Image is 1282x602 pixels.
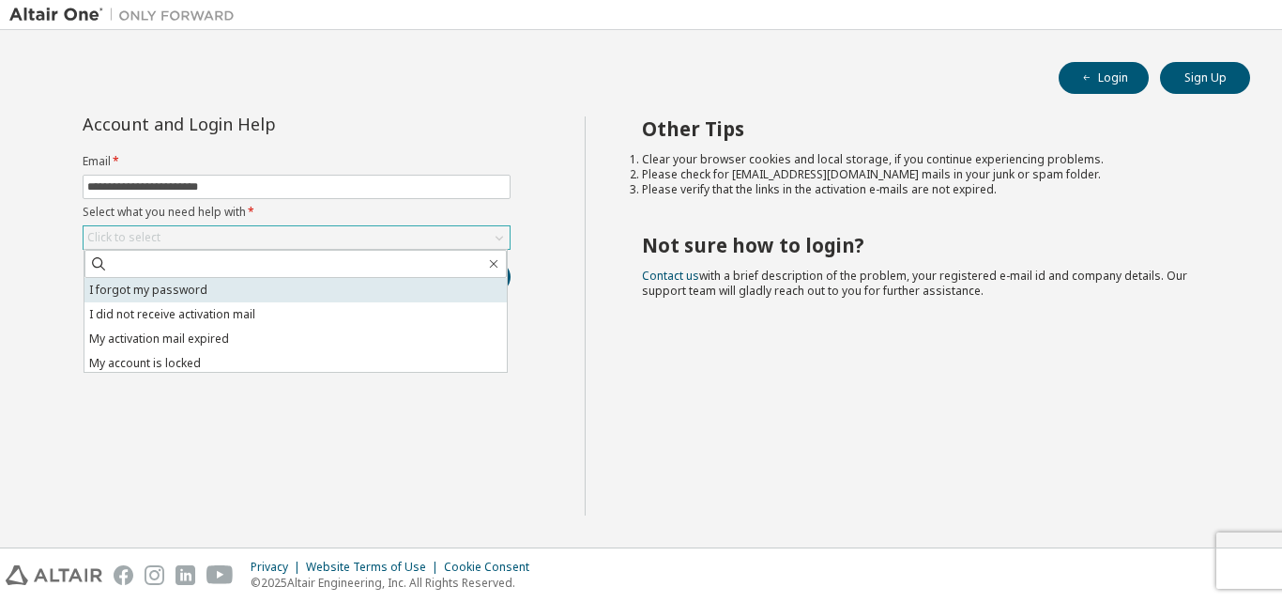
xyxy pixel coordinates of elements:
[306,560,444,575] div: Website Terms of Use
[1160,62,1250,94] button: Sign Up
[642,182,1217,197] li: Please verify that the links in the activation e-mails are not expired.
[84,278,507,302] li: I forgot my password
[176,565,195,585] img: linkedin.svg
[83,154,511,169] label: Email
[1059,62,1149,94] button: Login
[9,6,244,24] img: Altair One
[642,167,1217,182] li: Please check for [EMAIL_ADDRESS][DOMAIN_NAME] mails in your junk or spam folder.
[642,268,1187,299] span: with a brief description of the problem, your registered e-mail id and company details. Our suppo...
[87,230,160,245] div: Click to select
[83,116,425,131] div: Account and Login Help
[145,565,164,585] img: instagram.svg
[6,565,102,585] img: altair_logo.svg
[642,233,1217,257] h2: Not sure how to login?
[251,575,541,591] p: © 2025 Altair Engineering, Inc. All Rights Reserved.
[206,565,234,585] img: youtube.svg
[114,565,133,585] img: facebook.svg
[251,560,306,575] div: Privacy
[83,205,511,220] label: Select what you need help with
[444,560,541,575] div: Cookie Consent
[642,116,1217,141] h2: Other Tips
[642,152,1217,167] li: Clear your browser cookies and local storage, if you continue experiencing problems.
[84,226,510,249] div: Click to select
[642,268,699,284] a: Contact us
